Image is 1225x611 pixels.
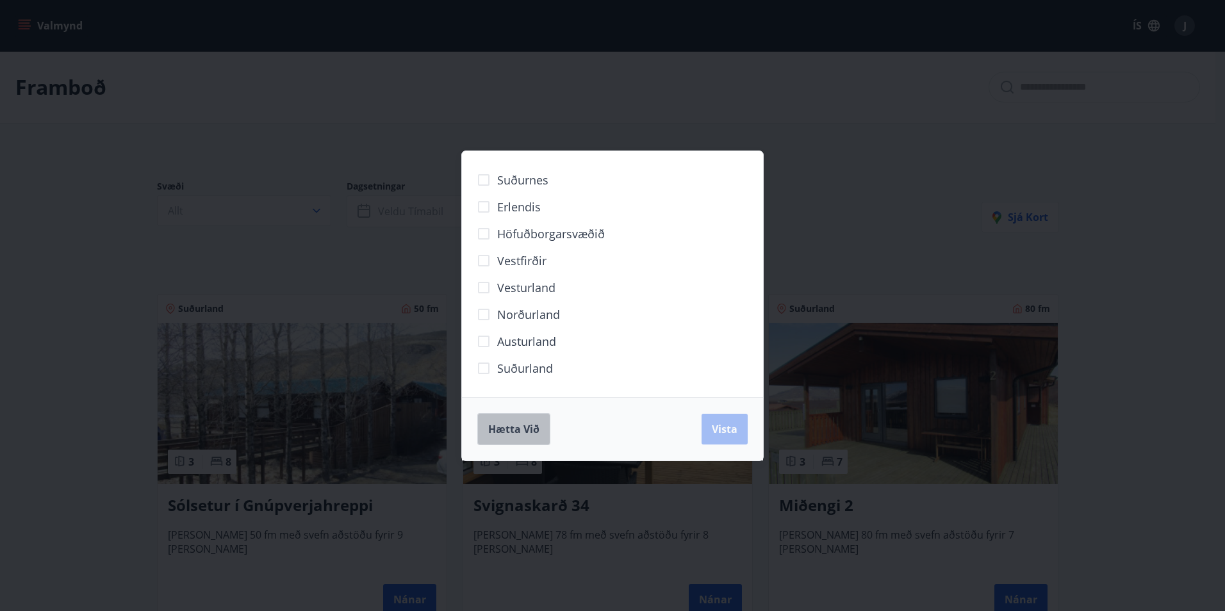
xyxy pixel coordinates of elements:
span: Vestfirðir [497,252,547,269]
span: Höfuðborgarsvæðið [497,225,605,242]
span: Norðurland [497,306,560,323]
span: Austurland [497,333,556,350]
span: Hætta við [488,422,539,436]
span: Suðurland [497,360,553,377]
span: Suðurnes [497,172,548,188]
span: Vesturland [497,279,555,296]
span: Erlendis [497,199,541,215]
button: Hætta við [477,413,550,445]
